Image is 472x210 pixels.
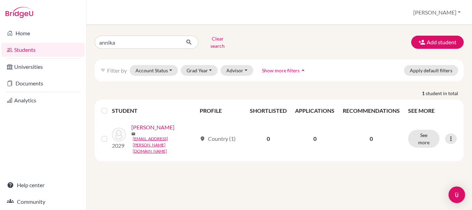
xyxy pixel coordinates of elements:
[1,93,85,107] a: Analytics
[181,65,218,76] button: Grad Year
[95,36,180,49] input: Find student by name...
[200,135,236,143] div: Country (1)
[196,102,246,119] th: PROFILE
[410,6,464,19] button: [PERSON_NAME]
[449,186,465,203] div: Open Intercom Messenger
[131,123,174,131] a: [PERSON_NAME]
[112,128,126,141] img: Singhal, Annika
[1,76,85,90] a: Documents
[130,65,178,76] button: Account Status
[411,36,464,49] button: Add student
[404,65,458,76] button: Apply default filters
[300,67,306,74] i: arrow_drop_up
[291,102,339,119] th: APPLICATIONS
[404,102,461,119] th: SEE MORE
[200,136,205,141] span: location_on
[422,90,426,97] strong: 1
[408,130,440,148] button: See more
[133,136,197,154] a: [EMAIL_ADDRESS][PERSON_NAME][DOMAIN_NAME]
[112,141,126,150] p: 2029
[246,102,291,119] th: SHORTLISTED
[100,67,106,73] i: filter_list
[1,195,85,209] a: Community
[291,119,339,158] td: 0
[1,43,85,57] a: Students
[220,65,253,76] button: Advisor
[262,67,300,73] span: Show more filters
[1,60,85,74] a: Universities
[1,178,85,192] a: Help center
[339,102,404,119] th: RECOMMENDATIONS
[198,33,237,51] button: Clear search
[1,26,85,40] a: Home
[256,65,312,76] button: Show more filtersarrow_drop_up
[112,102,196,119] th: STUDENT
[131,132,135,136] span: mail
[107,67,127,74] span: Filter by
[426,90,464,97] span: student in total
[246,119,291,158] td: 0
[6,7,33,18] img: Bridge-U
[343,135,400,143] p: 0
